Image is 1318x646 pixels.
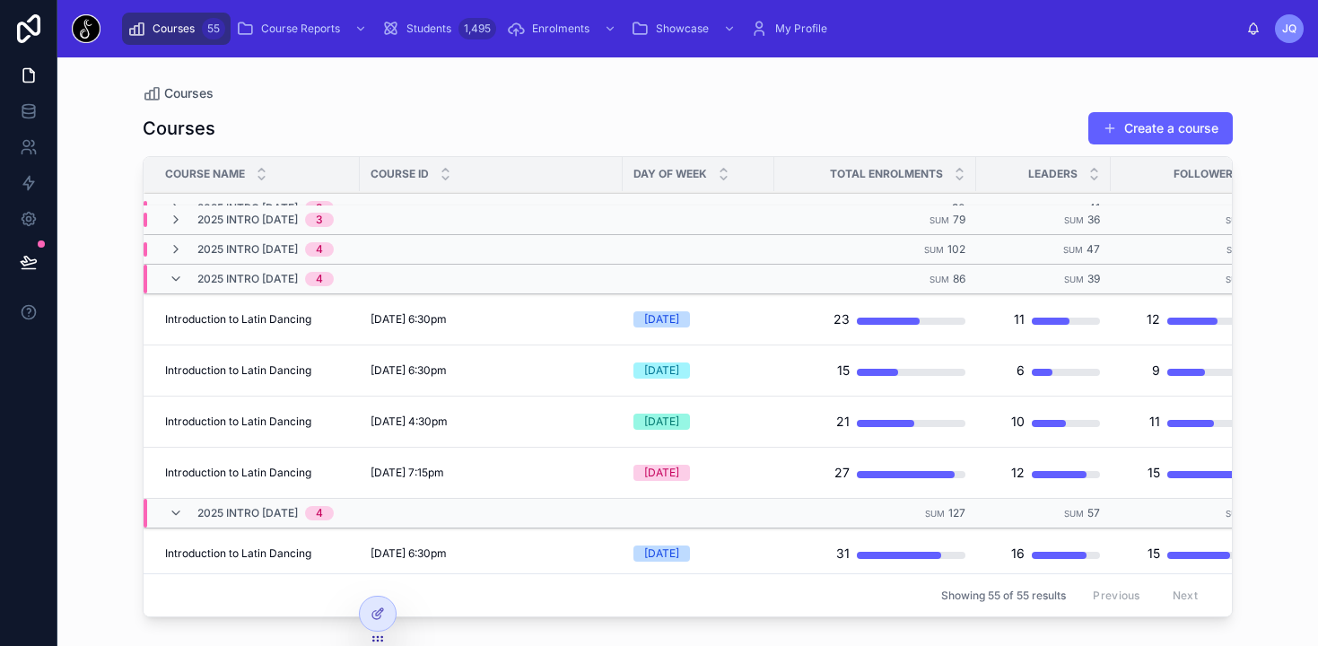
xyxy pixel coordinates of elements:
[745,13,840,45] a: My Profile
[371,415,612,429] a: [DATE] 4:30pm
[1011,455,1025,491] div: 12
[775,22,827,36] span: My Profile
[987,301,1100,337] a: 11
[1226,509,1245,519] small: Sum
[502,13,625,45] a: Enrolments
[165,312,311,327] span: Introduction to Latin Dancing
[1111,536,1252,572] a: 15
[1087,242,1100,256] span: 47
[633,465,764,481] a: [DATE]
[143,116,215,141] h1: Courses
[165,546,311,561] span: Introduction to Latin Dancing
[836,404,850,440] div: 21
[165,466,311,480] span: Introduction to Latin Dancing
[371,167,429,181] span: Course ID
[316,213,323,227] div: 3
[1017,353,1025,388] div: 6
[261,22,340,36] span: Course Reports
[834,455,850,491] div: 27
[952,201,965,214] span: 90
[633,362,764,379] a: [DATE]
[1063,245,1083,255] small: Sum
[143,84,214,102] a: Courses
[165,466,349,480] a: Introduction to Latin Dancing
[371,466,612,480] a: [DATE] 7:15pm
[1065,204,1085,214] small: Sum
[836,536,850,572] div: 31
[1011,536,1025,572] div: 16
[1028,167,1078,181] span: Leaders
[1087,272,1100,285] span: 39
[371,312,612,327] a: [DATE] 6:30pm
[834,301,850,337] div: 23
[1064,275,1084,284] small: Sum
[165,312,349,327] a: Introduction to Latin Dancing
[165,363,349,378] a: Introduction to Latin Dancing
[1282,22,1296,36] span: JQ
[231,13,376,45] a: Course Reports
[1149,404,1160,440] div: 11
[785,536,965,572] a: 31
[197,213,298,227] span: 2025 Intro [DATE]
[930,275,949,284] small: Sum
[1088,201,1100,214] span: 41
[987,536,1100,572] a: 16
[987,404,1100,440] a: 10
[197,201,298,215] span: 2025 Intro [DATE]
[197,272,298,286] span: 2025 Intro [DATE]
[376,13,502,45] a: Students1,495
[316,242,323,257] div: 4
[1087,213,1100,226] span: 36
[941,589,1066,603] span: Showing 55 of 55 results
[644,311,679,327] div: [DATE]
[371,363,447,378] span: [DATE] 6:30pm
[953,213,965,226] span: 79
[316,272,323,286] div: 4
[197,506,298,520] span: 2025 Intro [DATE]
[115,9,1246,48] div: scrollable content
[197,242,298,257] span: 2025 Intro [DATE]
[1014,301,1025,337] div: 11
[947,242,965,256] span: 102
[371,415,448,429] span: [DATE] 4:30pm
[1226,204,1245,214] small: Sum
[644,414,679,430] div: [DATE]
[1088,112,1233,144] button: Create a course
[987,455,1100,491] a: 12
[371,546,612,561] a: [DATE] 6:30pm
[1174,167,1240,181] span: Followers
[202,18,225,39] div: 55
[656,22,709,36] span: Showcase
[785,455,965,491] a: 27
[633,167,707,181] span: Day of Week
[1148,455,1160,491] div: 15
[164,84,214,102] span: Courses
[924,245,944,255] small: Sum
[953,272,965,285] span: 86
[644,362,679,379] div: [DATE]
[930,215,949,225] small: Sum
[1152,353,1160,388] div: 9
[1087,506,1100,519] span: 57
[1111,301,1252,337] a: 12
[929,204,948,214] small: Sum
[987,353,1100,388] a: 6
[122,13,231,45] a: Courses55
[153,22,195,36] span: Courses
[165,546,349,561] a: Introduction to Latin Dancing
[165,167,245,181] span: Course Name
[371,363,612,378] a: [DATE] 6:30pm
[1111,455,1252,491] a: 15
[1226,275,1245,284] small: Sum
[165,415,349,429] a: Introduction to Latin Dancing
[625,13,745,45] a: Showcase
[371,546,447,561] span: [DATE] 6:30pm
[165,415,311,429] span: Introduction to Latin Dancing
[837,353,850,388] div: 15
[785,301,965,337] a: 23
[458,18,496,39] div: 1,495
[785,353,965,388] a: 15
[316,201,323,215] div: 3
[371,466,444,480] span: [DATE] 7:15pm
[532,22,589,36] span: Enrolments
